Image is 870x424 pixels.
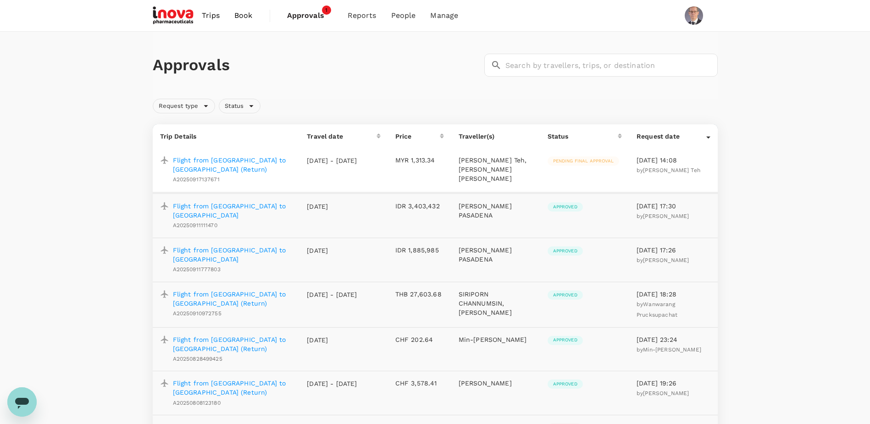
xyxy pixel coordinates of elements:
[153,6,195,26] img: iNova Pharmaceuticals
[548,132,618,141] div: Status
[643,390,689,396] span: [PERSON_NAME]
[637,257,689,263] span: by
[548,292,583,298] span: Approved
[548,381,583,387] span: Approved
[173,379,293,397] a: Flight from [GEOGRAPHIC_DATA] to [GEOGRAPHIC_DATA] (Return)
[173,400,221,406] span: A20250808123180
[637,301,677,318] span: by
[160,132,293,141] p: Trip Details
[459,156,533,183] p: [PERSON_NAME] Teh, [PERSON_NAME] [PERSON_NAME]
[637,290,710,299] p: [DATE] 18:28
[395,379,444,388] p: CHF 3,578.41
[173,176,220,183] span: A20250917137671
[322,6,331,15] span: 1
[643,257,689,263] span: [PERSON_NAME]
[637,156,710,165] p: [DATE] 14:08
[459,379,533,388] p: [PERSON_NAME]
[173,156,293,174] a: Flight from [GEOGRAPHIC_DATA] to [GEOGRAPHIC_DATA] (Return)
[391,10,416,21] span: People
[637,201,710,211] p: [DATE] 17:30
[307,335,357,345] p: [DATE]
[459,132,533,141] p: Traveller(s)
[307,156,357,165] p: [DATE] - [DATE]
[153,102,204,111] span: Request type
[685,6,703,25] img: Sacha Ernst
[395,156,444,165] p: MYR 1,313.34
[173,310,222,317] span: A20250910972755
[307,246,357,255] p: [DATE]
[219,99,260,113] div: Status
[637,301,677,318] span: Wanwarang Prucksupachat
[153,99,216,113] div: Request type
[459,201,533,220] p: [PERSON_NAME] PASADENA
[637,167,700,173] span: by
[637,379,710,388] p: [DATE] 19:26
[548,158,619,164] span: Pending final approval
[173,222,217,229] span: A20250911111470
[173,201,293,220] a: Flight from [GEOGRAPHIC_DATA] to [GEOGRAPHIC_DATA]
[637,245,710,255] p: [DATE] 17:26
[307,202,357,211] p: [DATE]
[637,132,706,141] div: Request date
[348,10,377,21] span: Reports
[219,102,249,111] span: Status
[173,356,222,362] span: A20250828499425
[173,245,293,264] a: Flight from [GEOGRAPHIC_DATA] to [GEOGRAPHIC_DATA]
[307,379,357,388] p: [DATE] - [DATE]
[153,56,481,75] h1: Approvals
[643,346,701,353] span: Min-[PERSON_NAME]
[637,213,689,219] span: by
[395,290,444,299] p: THB 27,603.68
[395,132,440,141] div: Price
[395,245,444,255] p: IDR 1,885,985
[287,10,333,21] span: Approvals
[307,132,376,141] div: Travel date
[173,290,293,308] a: Flight from [GEOGRAPHIC_DATA] to [GEOGRAPHIC_DATA] (Return)
[202,10,220,21] span: Trips
[459,335,533,344] p: Min-[PERSON_NAME]
[173,335,293,353] a: Flight from [GEOGRAPHIC_DATA] to [GEOGRAPHIC_DATA] (Return)
[7,387,37,417] iframe: Button to launch messaging window
[430,10,458,21] span: Manage
[637,390,689,396] span: by
[548,248,583,254] span: Approved
[643,167,700,173] span: [PERSON_NAME] Teh
[173,266,221,273] span: A20250911777803
[643,213,689,219] span: [PERSON_NAME]
[395,335,444,344] p: CHF 202.64
[548,204,583,210] span: Approved
[548,337,583,343] span: Approved
[307,290,357,299] p: [DATE] - [DATE]
[459,245,533,264] p: [PERSON_NAME] PASADENA
[395,201,444,211] p: IDR 3,403,432
[637,346,701,353] span: by
[505,54,718,77] input: Search by travellers, trips, or destination
[637,335,710,344] p: [DATE] 23:24
[459,290,533,317] p: SIRIPORN CHANNUMSIN, [PERSON_NAME]
[234,10,253,21] span: Book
